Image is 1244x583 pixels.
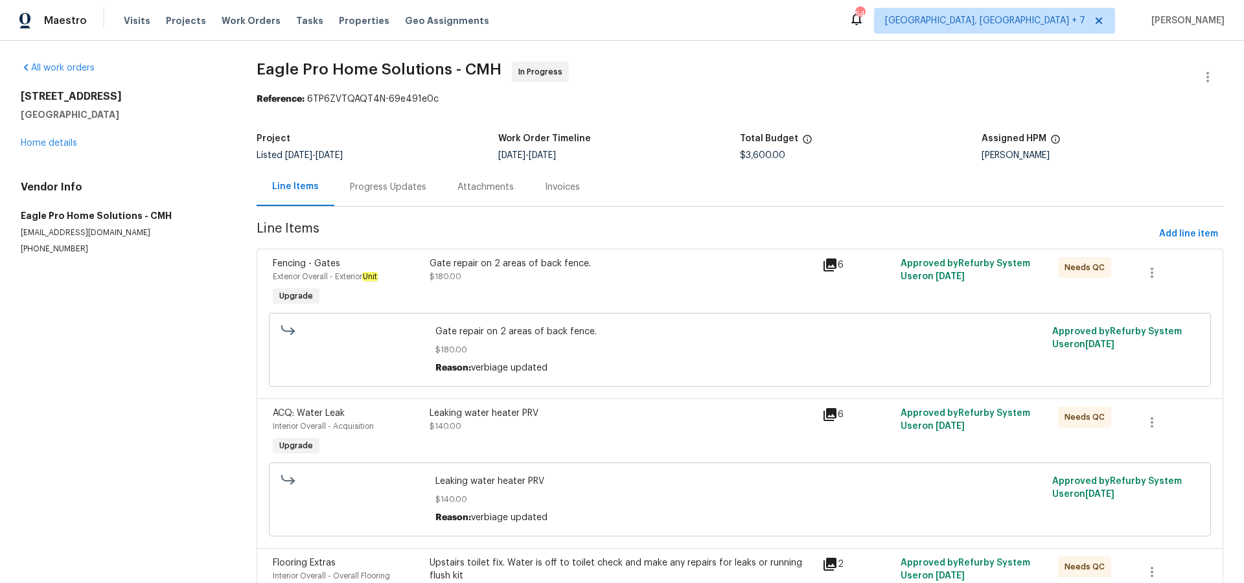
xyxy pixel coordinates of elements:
span: [DATE] [936,422,965,431]
span: Upgrade [274,439,318,452]
div: Line Items [272,180,319,193]
span: Interior Overall - Acquisition [273,422,374,430]
span: - [285,151,343,160]
span: Interior Overall - Overall Flooring [273,572,390,580]
button: Add line item [1154,222,1223,246]
span: [DATE] [936,571,965,580]
span: Upgrade [274,290,318,303]
span: The total cost of line items that have been proposed by Opendoor. This sum includes line items th... [802,134,812,151]
h5: Project [257,134,290,143]
span: Reason: [435,363,471,372]
span: [GEOGRAPHIC_DATA], [GEOGRAPHIC_DATA] + 7 [885,14,1085,27]
span: Properties [339,14,389,27]
h5: Assigned HPM [982,134,1046,143]
span: [DATE] [1085,340,1114,349]
span: Approved by Refurby System User on [901,259,1030,281]
span: Leaking water heater PRV [435,475,1044,488]
h5: Total Budget [740,134,798,143]
div: Progress Updates [350,181,426,194]
span: [DATE] [498,151,525,160]
span: Line Items [257,222,1154,246]
span: Reason: [435,513,471,522]
div: 54 [855,8,864,21]
div: Gate repair on 2 areas of back fence. [430,257,814,270]
span: $180.00 [430,273,461,280]
p: [EMAIL_ADDRESS][DOMAIN_NAME] [21,227,225,238]
span: Fencing - Gates [273,259,340,268]
span: [DATE] [1085,490,1114,499]
span: Approved by Refurby System User on [1052,327,1182,349]
div: 6TP6ZVTQAQT4N-69e491e0c [257,93,1223,106]
span: [PERSON_NAME] [1146,14,1225,27]
span: [DATE] [316,151,343,160]
div: 6 [822,257,893,273]
span: verbiage updated [471,363,547,372]
span: Tasks [296,16,323,25]
span: Needs QC [1065,411,1110,424]
a: All work orders [21,63,95,73]
span: [DATE] [936,272,965,281]
b: Reference: [257,95,305,104]
div: Leaking water heater PRV [430,407,814,420]
span: Approved by Refurby System User on [1052,477,1182,499]
span: - [498,151,556,160]
h5: Eagle Pro Home Solutions - CMH [21,209,225,222]
span: Projects [166,14,206,27]
span: ACQ: Water Leak [273,409,345,418]
div: [PERSON_NAME] [982,151,1223,160]
span: $180.00 [435,343,1044,356]
span: Flooring Extras [273,558,336,567]
span: Maestro [44,14,87,27]
em: Unit [362,272,378,281]
span: Exterior Overall - Exterior [273,273,378,280]
a: Home details [21,139,77,148]
div: Attachments [457,181,514,194]
span: [DATE] [285,151,312,160]
span: $3,600.00 [740,151,785,160]
span: Eagle Pro Home Solutions - CMH [257,62,501,77]
span: Work Orders [222,14,281,27]
span: Listed [257,151,343,160]
span: Approved by Refurby System User on [901,558,1030,580]
span: In Progress [518,65,568,78]
span: $140.00 [435,493,1044,506]
h5: [GEOGRAPHIC_DATA] [21,108,225,121]
span: $140.00 [430,422,461,430]
h5: Work Order Timeline [498,134,591,143]
div: Invoices [545,181,580,194]
div: Upstairs toilet fix. Water is off to toilet check and make any repairs for leaks or running flush... [430,556,814,582]
h4: Vendor Info [21,181,225,194]
div: 6 [822,407,893,422]
span: verbiage updated [471,513,547,522]
h2: [STREET_ADDRESS] [21,90,225,103]
span: Add line item [1159,226,1218,242]
span: Needs QC [1065,261,1110,274]
span: The hpm assigned to this work order. [1050,134,1061,151]
span: [DATE] [529,151,556,160]
div: 2 [822,556,893,572]
span: Needs QC [1065,560,1110,573]
span: Geo Assignments [405,14,489,27]
span: Visits [124,14,150,27]
span: Gate repair on 2 areas of back fence. [435,325,1044,338]
p: [PHONE_NUMBER] [21,244,225,255]
span: Approved by Refurby System User on [901,409,1030,431]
